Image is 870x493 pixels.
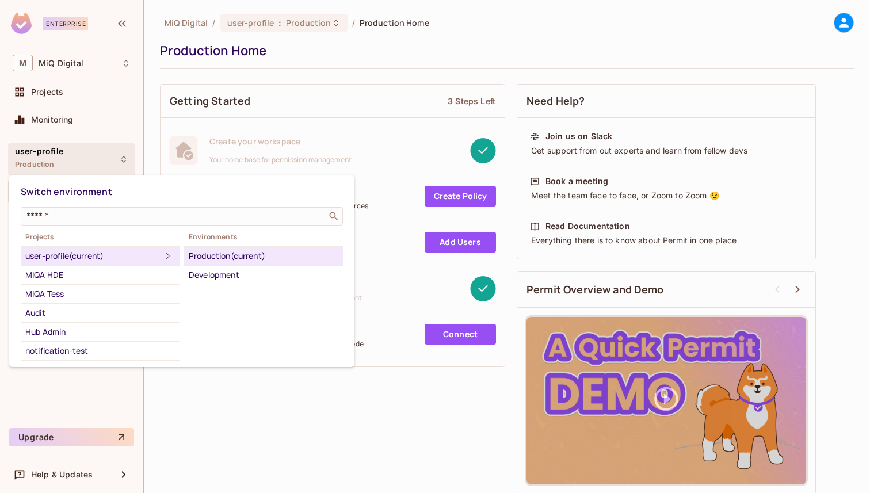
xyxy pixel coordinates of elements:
div: MIQA Tess [25,287,175,301]
div: Production (current) [189,249,338,263]
div: Hub Admin [25,325,175,339]
span: Projects [21,232,180,242]
div: notification-test [25,344,175,358]
div: MIQA HDE [25,268,175,282]
div: Audit [25,306,175,320]
div: Development [189,268,338,282]
span: Switch environment [21,185,112,198]
span: Environments [184,232,343,242]
div: user-profile (current) [25,249,161,263]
